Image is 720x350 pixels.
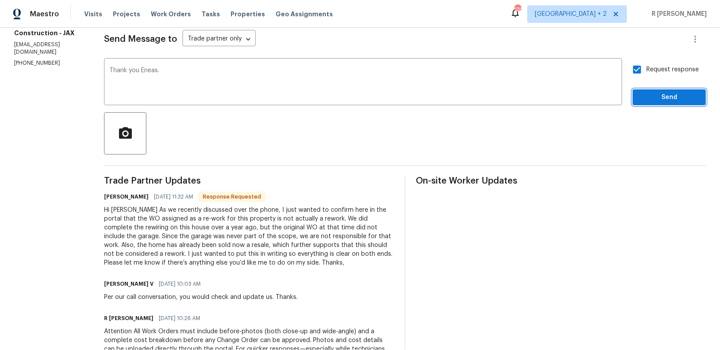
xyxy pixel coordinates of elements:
span: Maestro [30,10,59,18]
span: [DATE] 10:03 AM [159,280,201,288]
h6: R [PERSON_NAME] [104,314,153,323]
p: [PHONE_NUMBER] [14,59,83,67]
span: Tasks [201,11,220,17]
span: Send Message to [104,35,177,44]
h6: [PERSON_NAME] [104,192,149,201]
span: Send [640,92,699,103]
span: Trade Partner Updates [104,177,394,185]
span: [GEOGRAPHIC_DATA] + 2 [535,10,607,18]
h6: [PERSON_NAME] V [104,280,153,288]
h5: Jax Network Construction - JAX [14,20,83,37]
span: [DATE] 11:32 AM [154,192,193,201]
textarea: Thank you Eneas. [109,67,617,98]
span: Response Requested [199,192,265,201]
span: Properties [231,10,265,18]
span: [DATE] 10:26 AM [159,314,200,323]
div: 132 [515,5,521,14]
span: Work Orders [151,10,191,18]
button: Send [633,89,706,106]
span: R [PERSON_NAME] [648,10,707,18]
div: Per our call conversation, you would check and update us. Thanks. [104,293,298,302]
p: [EMAIL_ADDRESS][DOMAIN_NAME] [14,41,83,56]
span: Geo Assignments [276,10,333,18]
span: On-site Worker Updates [416,177,706,185]
div: Trade partner only [183,32,256,47]
span: Visits [84,10,102,18]
span: Projects [113,10,140,18]
span: Request response [646,65,699,74]
div: Hi [PERSON_NAME] As we recently discussed over the phone, I just wanted to confirm here in the po... [104,206,394,267]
